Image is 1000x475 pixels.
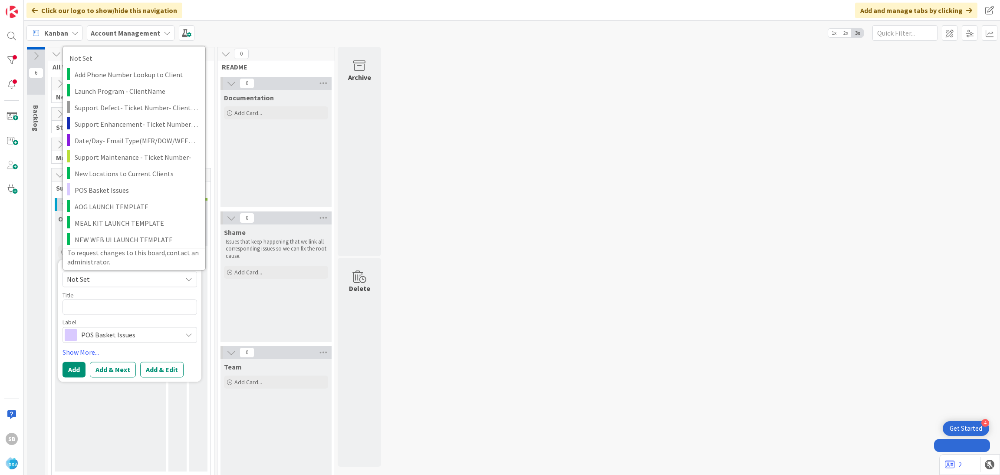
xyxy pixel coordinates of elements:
[63,99,205,115] a: Support Defect- Ticket Number- Client Name- Product Name
[840,29,852,37] span: 2x
[349,283,370,294] div: Delete
[44,28,68,38] span: Kanban
[240,213,254,223] span: 0
[91,29,160,37] b: Account Management
[63,66,205,82] a: Add Phone Number Lookup to Client
[234,268,262,276] span: Add Card...
[224,93,274,102] span: Documentation
[240,347,254,358] span: 0
[224,363,242,371] span: Team
[222,63,324,71] span: README
[75,118,199,129] span: Support Enhancement- Ticket Number- Client Name- Product Name
[75,234,199,245] span: NEW WEB UI LAUNCH TEMPLATE
[62,347,197,357] a: Show More...
[226,238,326,260] p: Issues that keep happening that we link all corresponding issues so we can fix the root cause.
[62,362,86,377] button: Add
[75,151,199,162] span: Support Maintenance - Ticket Number-
[75,135,199,146] span: Date/Day- Email Type(MFR/DOW/WEEKLY AD)
[63,49,205,66] a: Not Set
[29,68,43,78] span: 6
[62,291,74,299] label: Title
[855,3,977,18] div: Add and manage tabs by clicking
[53,63,203,71] span: All Work
[56,123,151,132] span: Standard Work
[75,201,199,212] span: AOG LAUNCH TEMPLATE
[63,214,205,231] a: MEAL KIT LAUNCH TEMPLATE
[67,274,175,285] span: Not Set
[234,378,262,386] span: Add Card...
[63,181,205,198] a: POS Basket Issues
[63,132,205,148] a: Date/Day- Email Type(MFR/DOW/WEEKLY AD)
[224,228,246,237] span: Shame
[56,92,151,101] span: New Client Launch
[90,362,136,377] button: Add & Next
[348,72,371,82] div: Archive
[234,109,262,117] span: Add Card...
[950,424,982,433] div: Get Started
[75,217,199,228] span: MEAL KIT LAUNCH TEMPLATE
[63,165,205,181] a: New Locations to Current Clients
[872,25,937,41] input: Quick Filter...
[81,329,178,341] span: POS Basket Issues
[63,148,205,165] a: Support Maintenance - Ticket Number-
[69,52,194,63] span: Not Set
[140,362,184,377] button: Add & Edit
[75,69,199,80] span: Add Phone Number Lookup to Client
[981,419,989,427] div: 4
[26,3,182,18] div: Click our logo to show/hide this navigation
[58,214,75,223] span: Open
[62,319,76,325] span: Label
[6,433,18,445] div: SB
[63,115,205,132] a: Support Enhancement- Ticket Number- Client Name- Product Name
[75,184,199,195] span: POS Basket Issues
[67,248,199,266] span: To request changes to this board, .
[828,29,840,37] span: 1x
[63,82,205,99] a: Launch Program - ClientName
[75,85,199,96] span: Launch Program - ClientName
[32,105,40,132] span: Backlog
[63,231,205,248] a: NEW WEB UI LAUNCH TEMPLATE
[943,421,989,436] div: Open Get Started checklist, remaining modules: 4
[945,459,962,470] a: 2
[6,457,18,469] img: avatar
[234,49,249,59] span: 0
[6,6,18,18] img: Visit kanbanzone.com
[240,78,254,89] span: 0
[852,29,863,37] span: 3x
[56,184,200,192] span: Support Tickets
[75,168,199,179] span: New Locations to Current Clients
[63,198,205,214] a: AOG LAUNCH TEMPLATE
[56,153,151,162] span: Marketing Emails
[67,248,199,266] span: contact an administrator
[62,264,87,270] span: Template
[75,102,199,113] span: Support Defect- Ticket Number- Client Name- Product Name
